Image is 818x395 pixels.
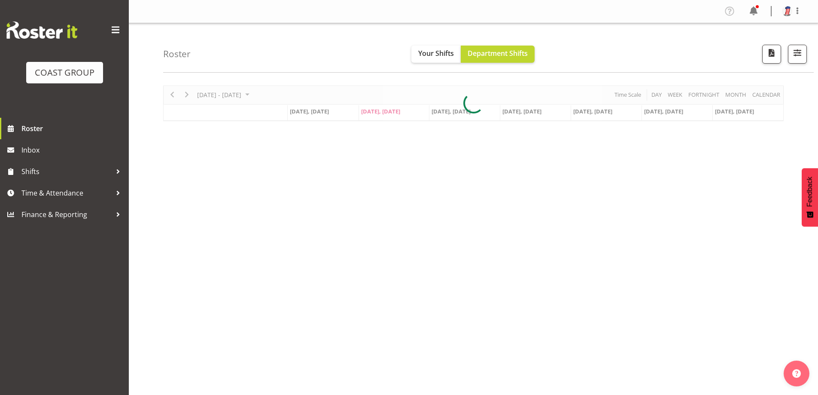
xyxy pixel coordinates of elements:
[468,49,528,58] span: Department Shifts
[792,369,801,378] img: help-xxl-2.png
[21,122,125,135] span: Roster
[163,49,191,59] h4: Roster
[782,6,792,16] img: harley-wongpayuke2a02cfbbb7d6b0b72bf82c4d2da330d.png
[461,46,535,63] button: Department Shifts
[411,46,461,63] button: Your Shifts
[21,187,112,199] span: Time & Attendance
[418,49,454,58] span: Your Shifts
[802,168,818,227] button: Feedback - Show survey
[762,45,781,64] button: Download a PDF of the roster according to the set date range.
[788,45,807,64] button: Filter Shifts
[35,66,94,79] div: COAST GROUP
[6,21,77,39] img: Rosterit website logo
[21,208,112,221] span: Finance & Reporting
[21,165,112,178] span: Shifts
[806,177,814,207] span: Feedback
[21,144,125,156] span: Inbox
